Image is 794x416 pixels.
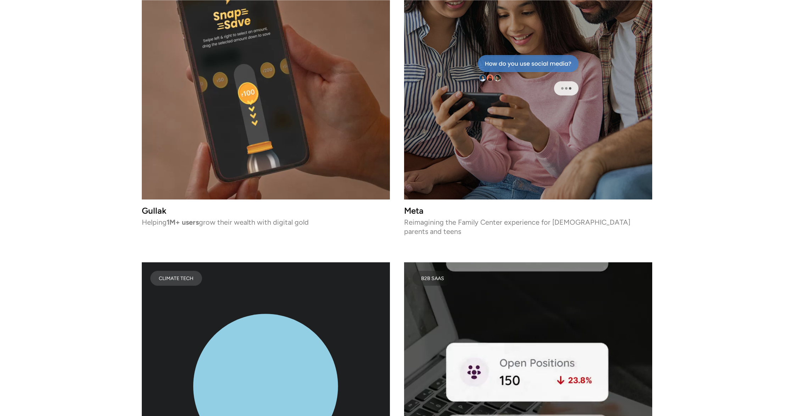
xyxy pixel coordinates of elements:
[404,220,652,234] p: Reimagining the Family Center experience for [DEMOGRAPHIC_DATA] parents and teens
[421,277,444,280] div: B2B SaaS
[404,208,652,214] h3: Meta
[142,208,390,214] h3: Gullak
[159,277,194,280] div: Climate Tech
[142,220,390,225] p: Helping grow their wealth with digital gold
[167,218,199,226] strong: 1M+ users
